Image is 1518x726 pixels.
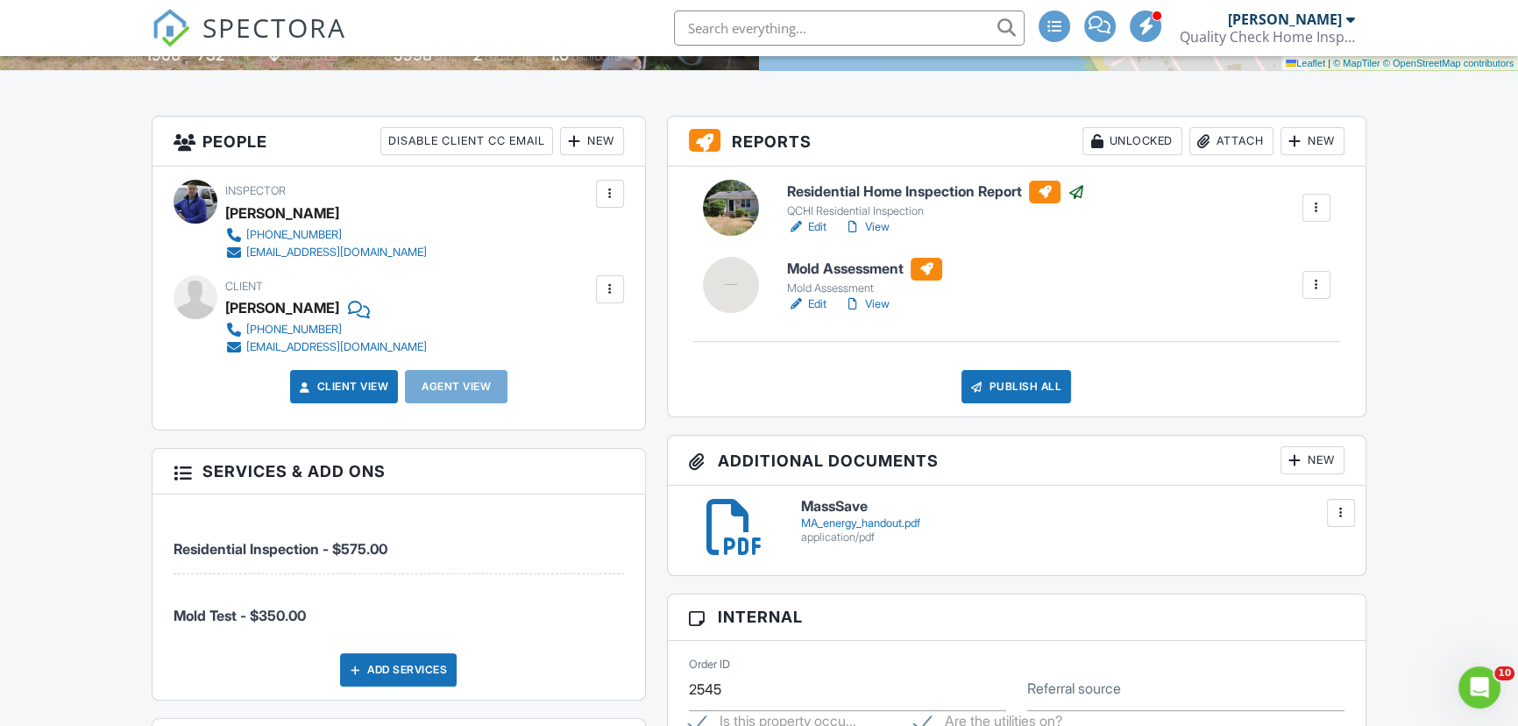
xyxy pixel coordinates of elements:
a: Edit [787,218,826,236]
span: | [1328,58,1330,68]
div: [PHONE_NUMBER] [246,228,342,242]
a: [PHONE_NUMBER] [225,321,427,338]
a: © MapTiler [1333,58,1380,68]
a: © OpenStreetMap contributors [1383,58,1514,68]
a: Mold Assessment Mold Assessment [787,258,942,296]
li: Service: Mold Test [174,574,623,639]
div: Publish All [961,370,1071,403]
input: Search everything... [674,11,1025,46]
div: [PHONE_NUMBER] [246,323,342,337]
span: Client [225,280,263,293]
a: Edit [787,295,826,313]
h6: MassSave [801,499,1344,515]
span: Built [124,50,143,63]
div: Attach [1189,127,1273,155]
div: application/pdf [801,530,1344,544]
span: bedrooms [485,50,533,63]
h3: Reports [668,117,1365,167]
div: Disable Client CC Email [380,127,553,155]
li: Service: Residential Inspection [174,508,623,573]
div: [PERSON_NAME] [225,295,339,321]
div: New [560,127,624,155]
span: Residential Inspection - $575.00 [174,540,387,558]
img: The Best Home Inspection Software - Spectora [152,9,190,47]
div: [PERSON_NAME] [1228,11,1342,28]
span: SPECTORA [202,9,346,46]
label: Order ID [689,657,730,673]
a: View [844,295,890,313]
div: New [1280,127,1344,155]
div: Unlocked [1082,127,1182,155]
span: 10 [1494,666,1514,680]
div: 1960 [145,46,181,64]
h3: People [153,117,644,167]
div: Quality Check Home Inspection [1180,28,1355,46]
a: Leaflet [1286,58,1325,68]
a: [EMAIL_ADDRESS][DOMAIN_NAME] [225,338,427,356]
a: SPECTORA [152,24,346,60]
div: QCHI Residential Inspection [787,204,1085,218]
span: bathrooms [571,50,621,63]
h6: Residential Home Inspection Report [787,181,1085,203]
div: 1.0 [550,46,569,64]
div: 2 [473,46,482,64]
a: [PHONE_NUMBER] [225,226,427,244]
div: Add Services [340,653,457,687]
iframe: Intercom live chat [1458,666,1500,708]
div: New [1280,446,1344,474]
div: [EMAIL_ADDRESS][DOMAIN_NAME] [246,340,427,354]
div: Mold Assessment [787,281,942,295]
div: [PERSON_NAME] [225,200,339,226]
a: Residential Home Inspection Report QCHI Residential Inspection [787,181,1085,219]
a: [EMAIL_ADDRESS][DOMAIN_NAME] [225,244,427,261]
h3: Internal [668,594,1365,640]
span: Inspector [225,184,286,197]
h3: Services & Add ons [153,449,644,495]
span: sq.ft. [435,50,457,63]
div: MA_energy_handout.pdf [801,516,1344,530]
a: MassSave MA_energy_handout.pdf application/pdf [801,499,1344,544]
h6: Mold Assessment [787,258,942,281]
a: View [844,218,890,236]
h3: Additional Documents [668,436,1365,486]
label: Referral source [1027,679,1121,698]
span: Mold Test - $350.00 [174,607,306,624]
div: [EMAIL_ADDRESS][DOMAIN_NAME] [246,246,427,260]
span: Lot Size [354,50,391,63]
div: 5998 [394,46,432,64]
a: Client View [296,378,389,395]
